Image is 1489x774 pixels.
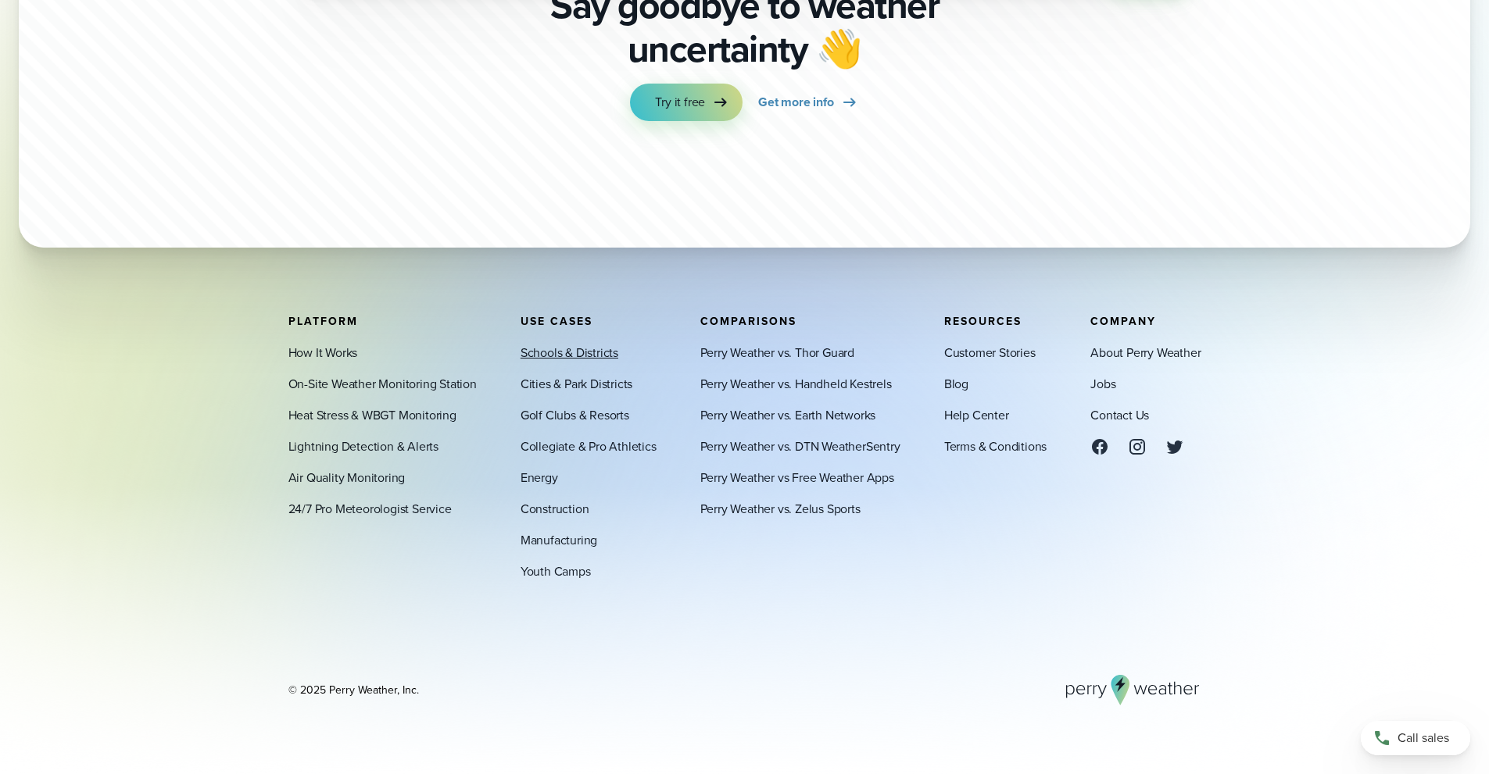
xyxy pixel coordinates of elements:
[288,437,438,455] a: Lightning Detection & Alerts
[1361,721,1470,755] a: Call sales
[700,468,894,487] a: Perry Weather vs Free Weather Apps
[700,343,854,362] a: Perry Weather vs. Thor Guard
[758,84,858,121] a: Get more info
[288,682,419,697] div: © 2025 Perry Weather, Inc.
[1398,729,1449,747] span: Call sales
[758,93,833,112] span: Get more info
[944,437,1047,455] a: Terms & Conditions
[521,343,618,362] a: Schools & Districts
[288,468,406,487] a: Air Quality Monitoring
[700,437,900,455] a: Perry Weather vs. DTN WeatherSentry
[521,312,592,329] span: Use Cases
[1090,343,1201,362] a: About Perry Weather
[944,343,1036,362] a: Customer Stories
[1090,374,1115,393] a: Jobs
[1090,405,1149,424] a: Contact Us
[630,84,743,121] a: Try it free
[288,405,456,424] a: Heat Stress & WBGT Monitoring
[288,499,452,518] a: 24/7 Pro Meteorologist Service
[521,530,597,549] a: Manufacturing
[288,343,358,362] a: How It Works
[700,374,892,393] a: Perry Weather vs. Handheld Kestrels
[700,405,876,424] a: Perry Weather vs. Earth Networks
[288,312,358,329] span: Platform
[944,374,968,393] a: Blog
[521,437,657,455] a: Collegiate & Pro Athletics
[288,374,477,393] a: On-Site Weather Monitoring Station
[944,312,1022,329] span: Resources
[521,562,591,580] a: Youth Camps
[655,93,705,112] span: Try it free
[700,499,861,518] a: Perry Weather vs. Zelus Sports
[1090,312,1156,329] span: Company
[521,468,558,487] a: Energy
[521,374,632,393] a: Cities & Park Districts
[521,499,589,518] a: Construction
[700,312,796,329] span: Comparisons
[521,405,629,424] a: Golf Clubs & Resorts
[944,405,1009,424] a: Help Center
